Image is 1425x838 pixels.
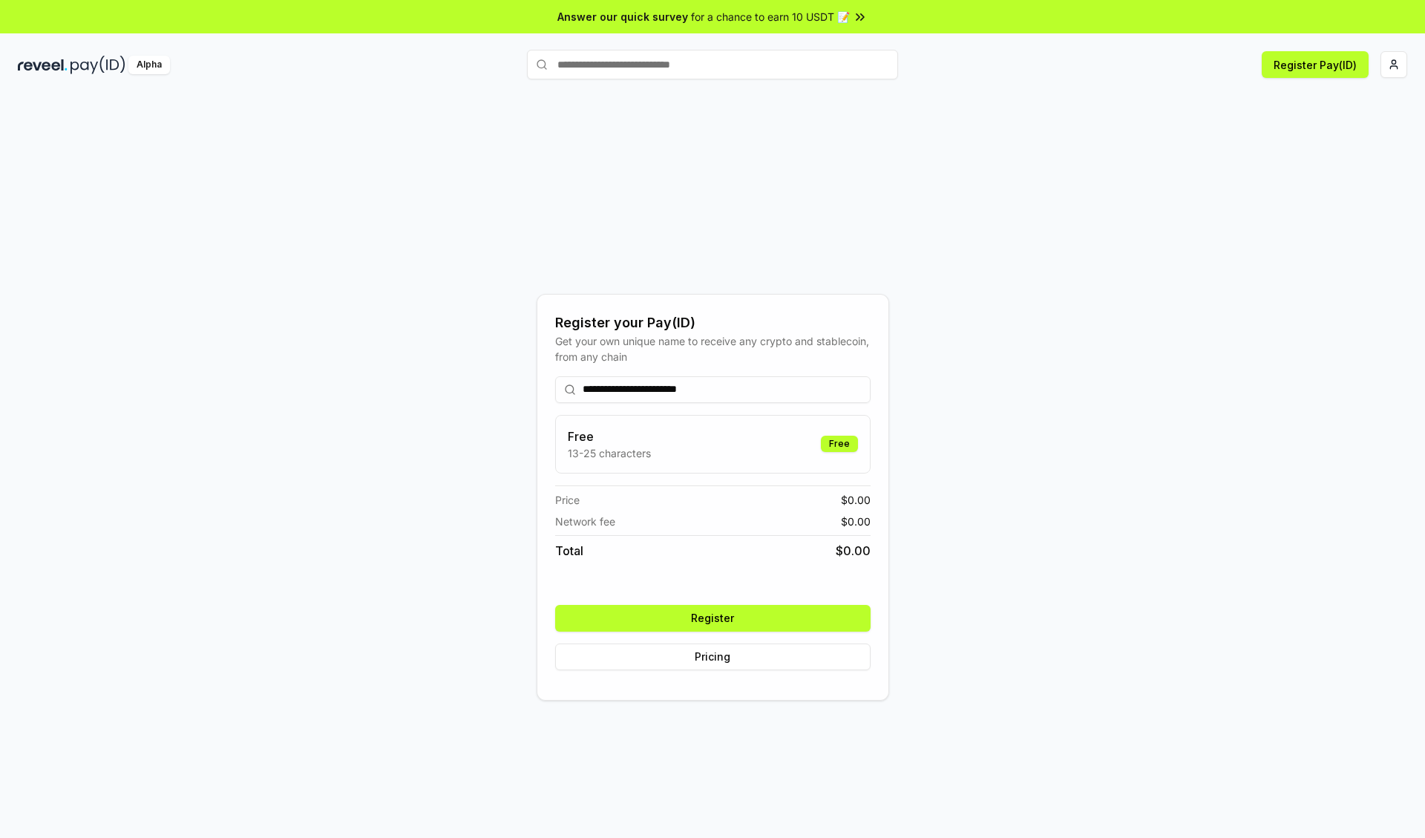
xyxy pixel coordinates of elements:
[555,492,580,508] span: Price
[841,514,871,529] span: $ 0.00
[555,333,871,364] div: Get your own unique name to receive any crypto and stablecoin, from any chain
[71,56,125,74] img: pay_id
[557,9,688,24] span: Answer our quick survey
[821,436,858,452] div: Free
[555,644,871,670] button: Pricing
[841,492,871,508] span: $ 0.00
[555,312,871,333] div: Register your Pay(ID)
[555,542,583,560] span: Total
[555,514,615,529] span: Network fee
[555,605,871,632] button: Register
[568,428,651,445] h3: Free
[1262,51,1369,78] button: Register Pay(ID)
[128,56,170,74] div: Alpha
[836,542,871,560] span: $ 0.00
[18,56,68,74] img: reveel_dark
[691,9,850,24] span: for a chance to earn 10 USDT 📝
[568,445,651,461] p: 13-25 characters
